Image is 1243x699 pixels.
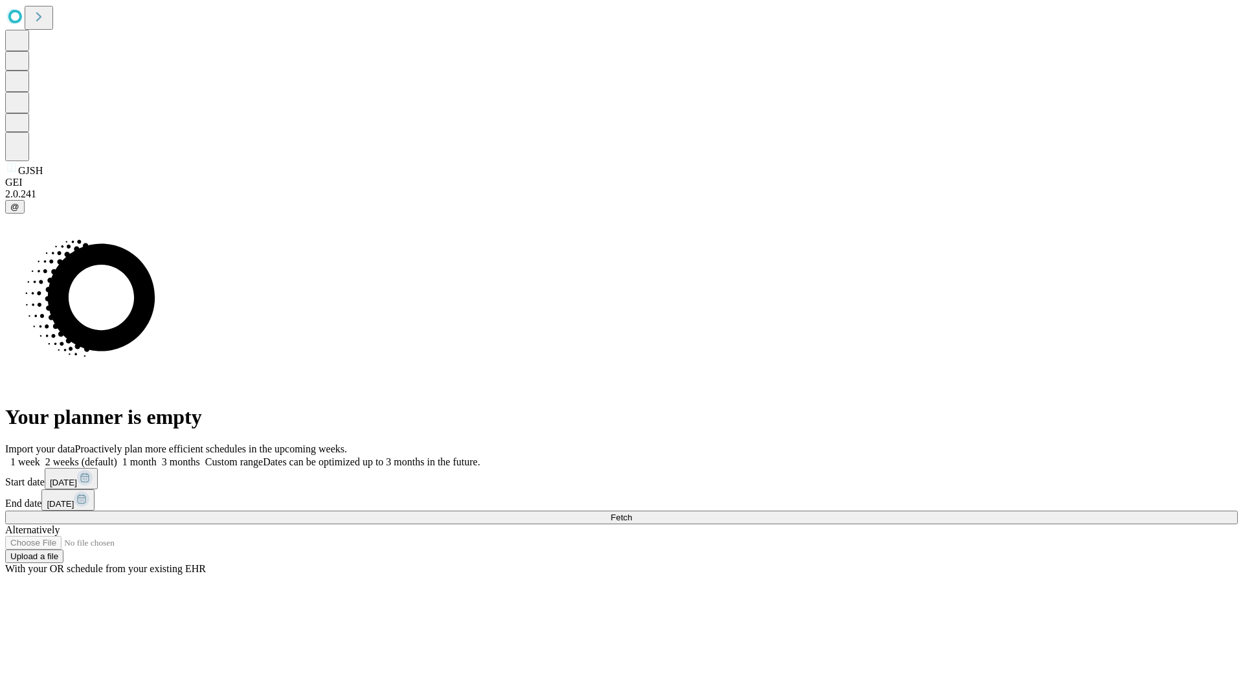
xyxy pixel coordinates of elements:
span: Proactively plan more efficient schedules in the upcoming weeks. [75,443,347,454]
div: GEI [5,177,1238,188]
span: Fetch [610,513,632,522]
span: Alternatively [5,524,60,535]
span: 2 weeks (default) [45,456,117,467]
div: End date [5,489,1238,511]
span: Custom range [205,456,263,467]
span: 3 months [162,456,200,467]
button: [DATE] [45,468,98,489]
span: [DATE] [50,478,77,487]
button: Fetch [5,511,1238,524]
span: [DATE] [47,499,74,509]
button: [DATE] [41,489,95,511]
div: 2.0.241 [5,188,1238,200]
span: GJSH [18,165,43,176]
button: @ [5,200,25,214]
span: Import your data [5,443,75,454]
span: Dates can be optimized up to 3 months in the future. [263,456,480,467]
h1: Your planner is empty [5,405,1238,429]
span: 1 week [10,456,40,467]
div: Start date [5,468,1238,489]
span: 1 month [122,456,157,467]
button: Upload a file [5,549,63,563]
span: With your OR schedule from your existing EHR [5,563,206,574]
span: @ [10,202,19,212]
